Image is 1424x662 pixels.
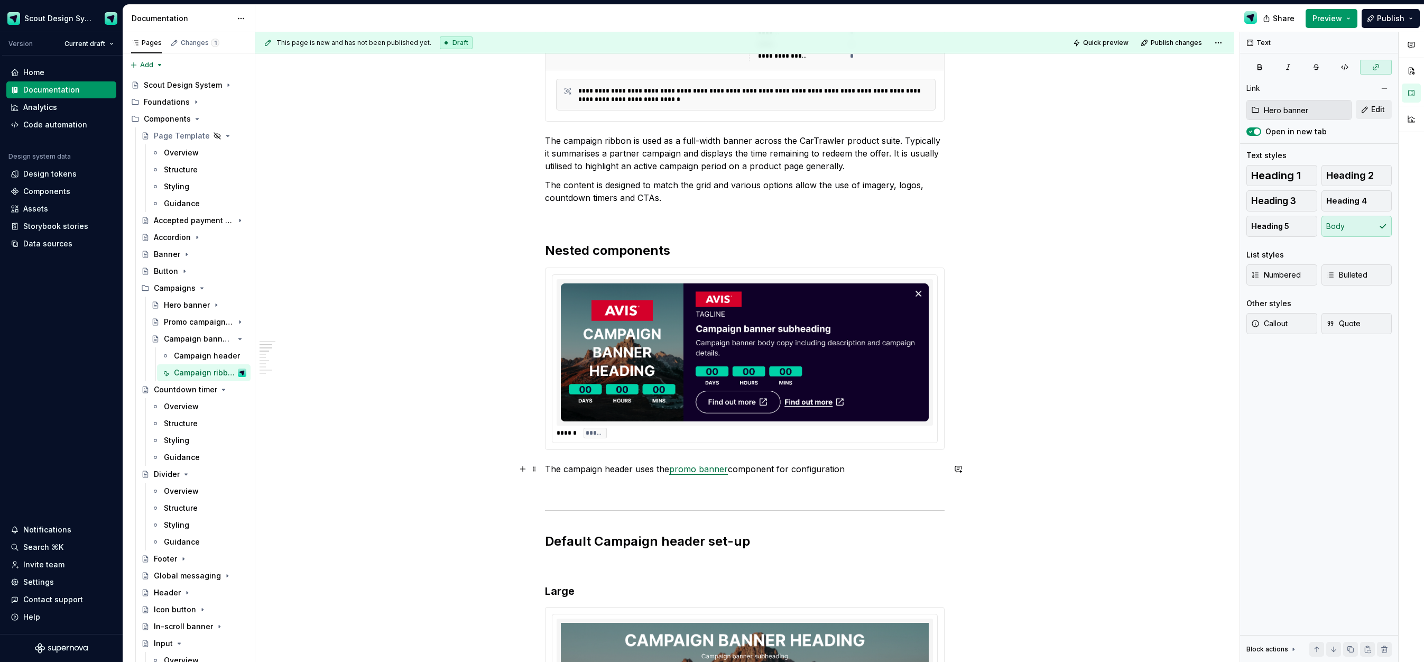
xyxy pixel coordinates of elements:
span: Draft [452,39,468,47]
button: Heading 2 [1321,165,1392,186]
a: Accepted payment types [137,212,251,229]
a: promo banner [669,464,728,474]
button: Edit [1356,100,1392,119]
a: Styling [147,517,251,534]
span: Share [1273,13,1294,24]
a: Promo campaign banner [147,314,251,330]
a: Page Template [137,127,251,144]
div: Structure [164,418,198,429]
a: Divider [137,466,251,483]
button: Heading 1 [1246,165,1317,186]
div: Help [23,612,40,622]
a: Button [137,263,251,280]
button: Bulleted [1321,264,1392,286]
div: Campaign banner designs [164,334,234,344]
div: Code automation [23,119,87,130]
div: Button [154,266,178,277]
a: Guidance [147,449,251,466]
div: Guidance [164,452,200,463]
a: Structure [147,161,251,178]
div: Changes [181,39,219,47]
a: Countdown timer [137,381,251,398]
div: Guidance [164,198,200,209]
div: Styling [164,181,189,192]
button: Heading 5 [1246,216,1317,237]
div: Notifications [23,525,71,535]
div: Components [127,111,251,127]
a: Guidance [147,534,251,550]
div: Other styles [1246,298,1291,309]
p: The campaign header uses the component for configuration [545,463,945,475]
div: Footer [154,554,177,564]
div: Documentation [132,13,232,24]
div: Block actions [1246,642,1298,657]
span: Preview [1312,13,1342,24]
button: Heading 3 [1246,190,1317,212]
label: Open in new tab [1265,126,1327,137]
div: Foundations [127,94,251,111]
a: In-scroll banner [137,618,251,635]
div: Banner [154,249,180,260]
a: Campaign banner designs [147,330,251,347]
h2: Default Campaign header set-up [545,533,945,550]
div: Home [23,67,44,78]
a: Home [6,64,116,81]
a: Design tokens [6,165,116,182]
div: List styles [1246,250,1284,260]
button: Current draft [60,36,118,51]
button: Numbered [1246,264,1317,286]
div: Components [144,114,191,124]
div: Components [23,186,70,197]
div: Invite team [23,559,64,570]
img: Design Ops [1244,11,1257,24]
div: Overview [164,148,199,158]
div: Link [1246,83,1260,94]
a: Styling [147,432,251,449]
div: Search ⌘K [23,542,63,553]
div: Promo campaign banner [164,317,234,327]
div: Divider [154,469,180,480]
span: 1 [211,39,219,47]
div: Accordion [154,232,191,243]
a: Assets [6,200,116,217]
span: Add [140,61,153,69]
a: Overview [147,483,251,500]
div: In-scroll banner [154,621,213,632]
a: Scout Design System [127,77,251,94]
div: Foundations [144,97,190,107]
div: Hero banner [164,300,210,310]
a: Campaign header [157,347,251,364]
button: Search ⌘K [6,539,116,556]
img: Design Ops [105,12,117,25]
a: Code automation [6,116,116,133]
img: e611c74b-76fc-4ef0-bafa-dc494cd4cb8a.png [7,12,20,25]
div: Structure [164,164,198,175]
a: Invite team [6,556,116,573]
button: Share [1257,9,1301,28]
div: Structure [164,503,198,513]
div: Storybook stories [23,221,88,232]
div: Version [8,40,33,48]
a: Components [6,183,116,200]
a: Analytics [6,99,116,116]
span: Publish changes [1151,39,1202,47]
div: Campaigns [137,280,251,297]
div: Header [154,587,181,598]
a: Banner [137,246,251,263]
div: Text styles [1246,150,1287,161]
div: Guidance [164,537,200,547]
svg: Supernova Logo [35,643,88,654]
button: Notifications [6,521,116,538]
a: Styling [147,178,251,195]
span: This page is new and has not been published yet. [276,39,431,47]
a: Hero banner [147,297,251,314]
a: Structure [147,415,251,432]
div: Input [154,638,173,649]
div: Settings [23,577,54,587]
div: Documentation [23,85,80,95]
div: Scout Design System [144,80,222,90]
span: Edit [1371,104,1385,115]
a: Storybook stories [6,218,116,235]
button: Help [6,609,116,626]
a: Input [137,635,251,652]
